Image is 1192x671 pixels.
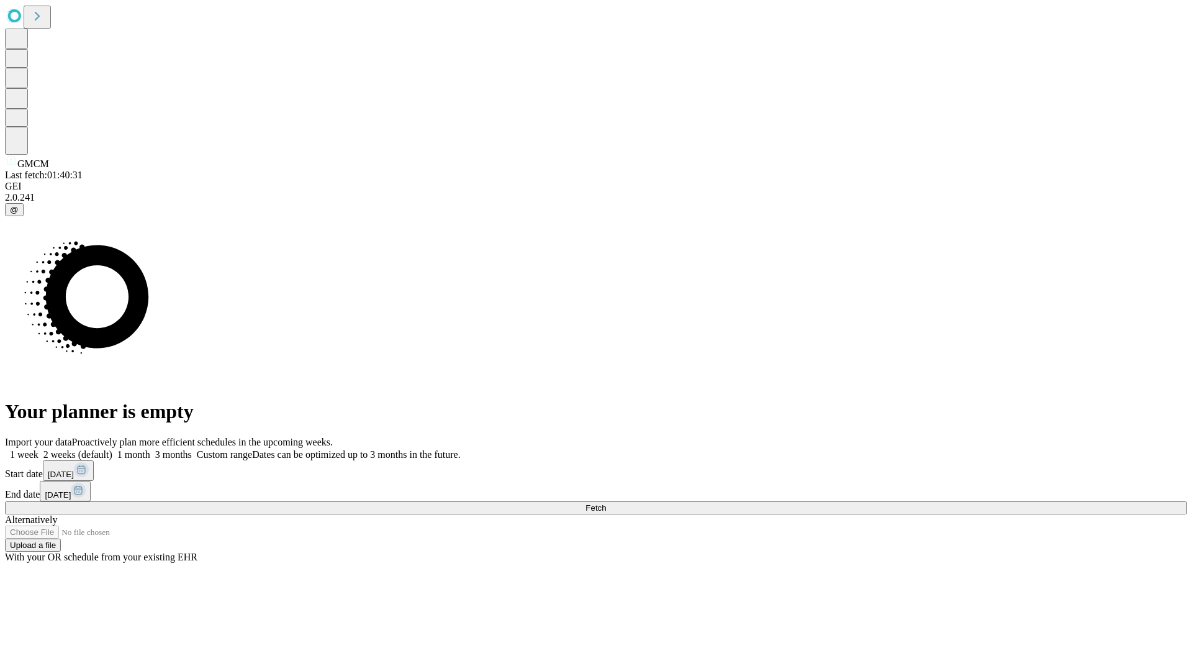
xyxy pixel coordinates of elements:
[5,203,24,216] button: @
[5,552,197,562] span: With your OR schedule from your existing EHR
[5,514,57,525] span: Alternatively
[585,503,606,513] span: Fetch
[5,192,1187,203] div: 2.0.241
[45,490,71,500] span: [DATE]
[5,481,1187,501] div: End date
[17,158,49,169] span: GMCM
[5,400,1187,423] h1: Your planner is empty
[197,449,252,460] span: Custom range
[43,449,112,460] span: 2 weeks (default)
[5,460,1187,481] div: Start date
[43,460,94,481] button: [DATE]
[5,539,61,552] button: Upload a file
[40,481,91,501] button: [DATE]
[5,170,83,180] span: Last fetch: 01:40:31
[10,205,19,214] span: @
[5,181,1187,192] div: GEI
[117,449,150,460] span: 1 month
[5,437,72,447] span: Import your data
[252,449,460,460] span: Dates can be optimized up to 3 months in the future.
[72,437,333,447] span: Proactively plan more efficient schedules in the upcoming weeks.
[5,501,1187,514] button: Fetch
[10,449,38,460] span: 1 week
[48,470,74,479] span: [DATE]
[155,449,192,460] span: 3 months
